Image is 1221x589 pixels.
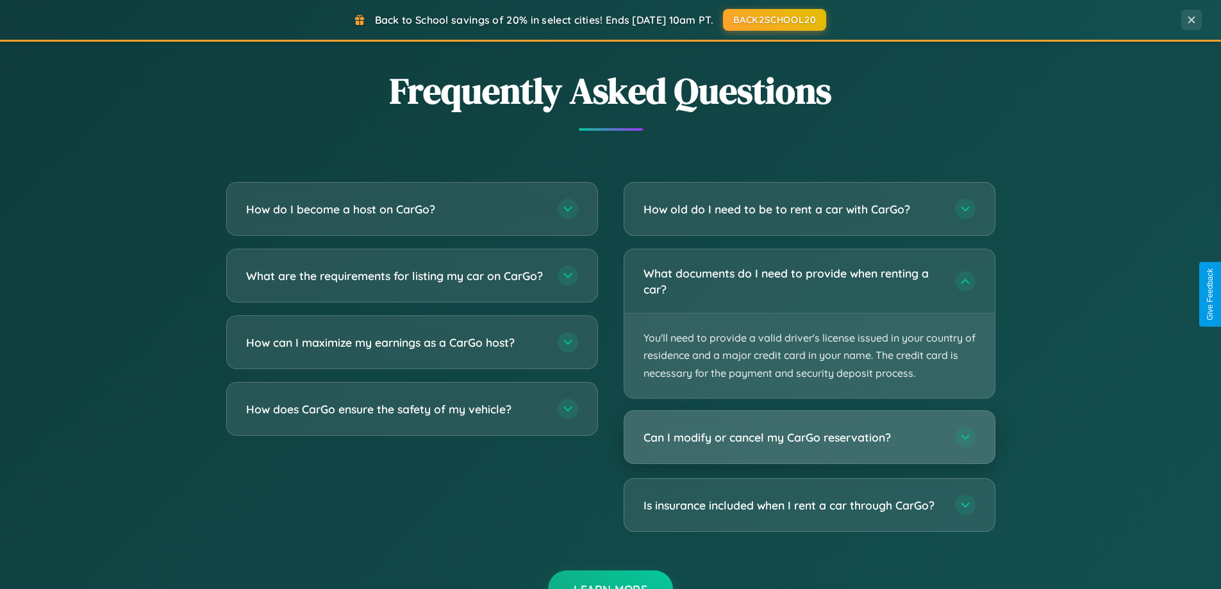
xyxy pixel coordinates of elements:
h3: Is insurance included when I rent a car through CarGo? [644,497,942,513]
h3: How can I maximize my earnings as a CarGo host? [246,335,545,351]
h2: Frequently Asked Questions [226,66,995,115]
div: Give Feedback [1206,269,1215,320]
span: Back to School savings of 20% in select cities! Ends [DATE] 10am PT. [375,13,713,26]
h3: How old do I need to be to rent a car with CarGo? [644,201,942,217]
h3: What are the requirements for listing my car on CarGo? [246,268,545,284]
h3: Can I modify or cancel my CarGo reservation? [644,429,942,445]
h3: How do I become a host on CarGo? [246,201,545,217]
p: You'll need to provide a valid driver's license issued in your country of residence and a major c... [624,313,995,398]
h3: How does CarGo ensure the safety of my vehicle? [246,401,545,417]
button: BACK2SCHOOL20 [723,9,826,31]
h3: What documents do I need to provide when renting a car? [644,265,942,297]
